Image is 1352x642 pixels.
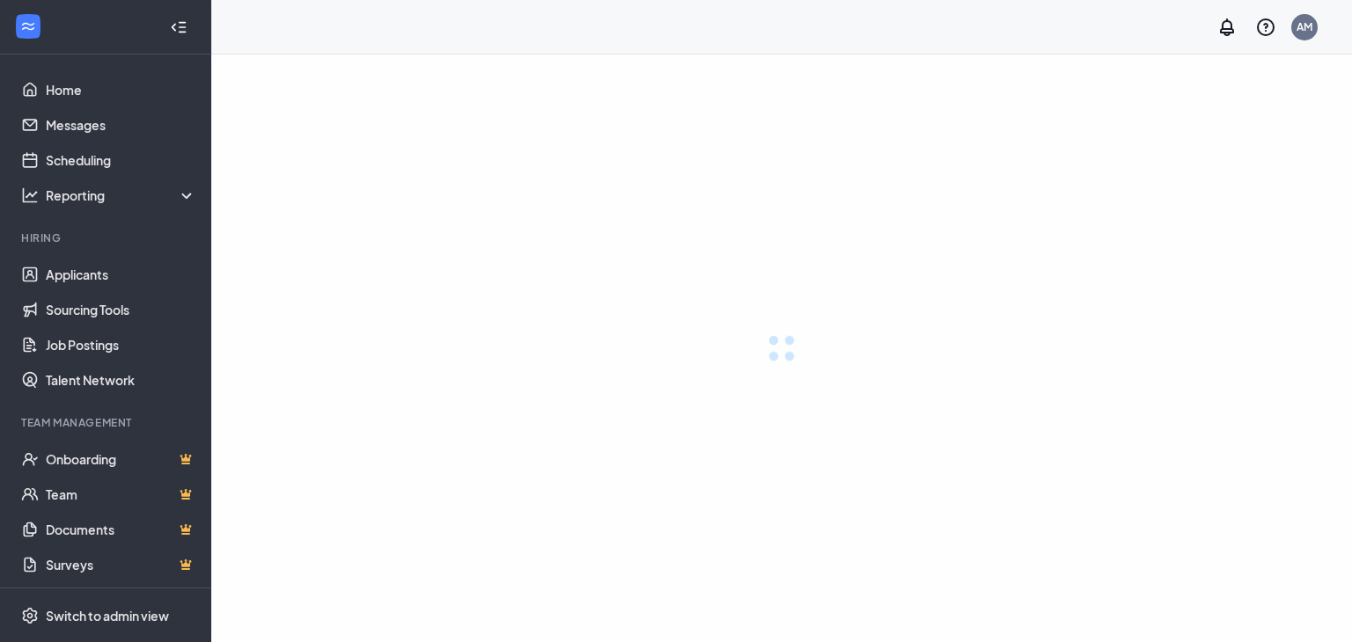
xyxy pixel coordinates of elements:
[46,362,196,398] a: Talent Network
[170,18,187,36] svg: Collapse
[1255,17,1276,38] svg: QuestionInfo
[46,72,196,107] a: Home
[1297,19,1312,34] div: AM
[46,441,196,477] a: OnboardingCrown
[46,512,196,547] a: DocumentsCrown
[21,607,39,624] svg: Settings
[19,18,37,35] svg: WorkstreamLogo
[1216,17,1238,38] svg: Notifications
[46,477,196,512] a: TeamCrown
[21,186,39,204] svg: Analysis
[46,607,169,624] div: Switch to admin view
[46,186,197,204] div: Reporting
[46,107,196,142] a: Messages
[46,142,196,178] a: Scheduling
[46,547,196,582] a: SurveysCrown
[46,327,196,362] a: Job Postings
[46,292,196,327] a: Sourcing Tools
[46,257,196,292] a: Applicants
[21,415,193,430] div: Team Management
[21,230,193,245] div: Hiring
